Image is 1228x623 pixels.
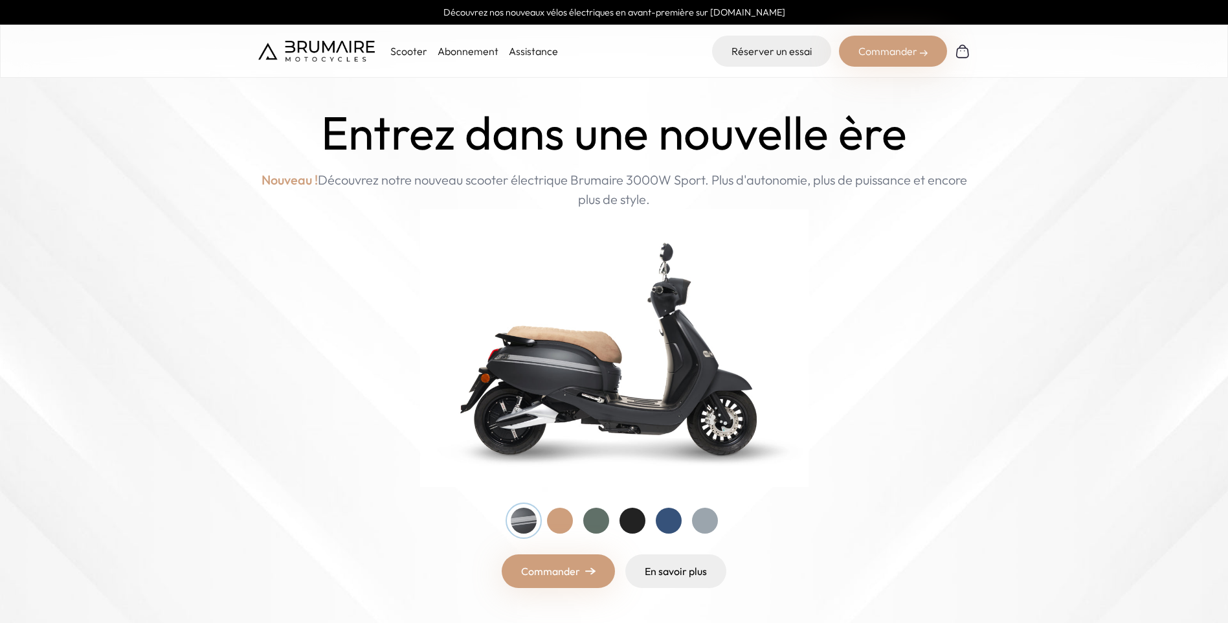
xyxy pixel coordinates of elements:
[321,106,907,160] h1: Entrez dans une nouvelle ère
[262,170,318,190] span: Nouveau !
[390,43,427,59] p: Scooter
[438,45,498,58] a: Abonnement
[625,554,726,588] a: En savoir plus
[258,41,375,62] img: Brumaire Motocycles
[585,567,596,575] img: right-arrow.png
[509,45,558,58] a: Assistance
[502,554,615,588] a: Commander
[920,49,928,57] img: right-arrow-2.png
[839,36,947,67] div: Commander
[955,43,970,59] img: Panier
[712,36,831,67] a: Réserver un essai
[258,170,970,209] p: Découvrez notre nouveau scooter électrique Brumaire 3000W Sport. Plus d'autonomie, plus de puissa...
